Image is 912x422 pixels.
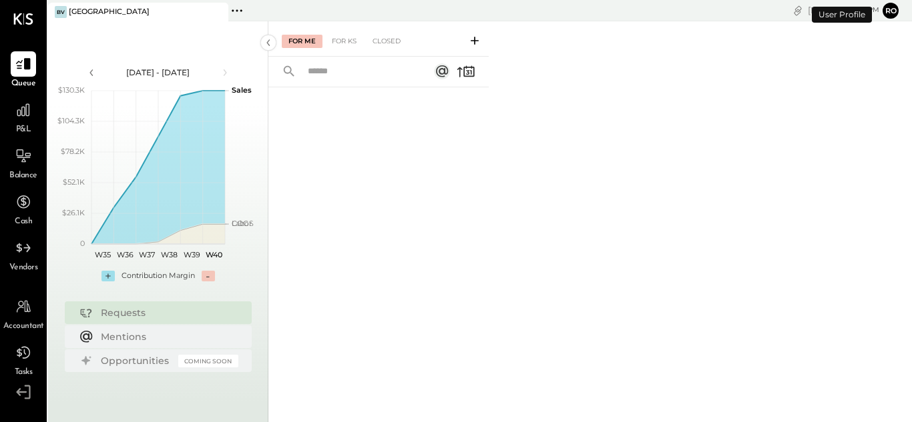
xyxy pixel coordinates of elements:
div: Requests [101,306,232,319]
text: $78.2K [61,147,85,156]
div: User Profile [812,7,872,23]
text: W39 [183,250,200,259]
a: Accountant [1,294,46,333]
div: Coming Soon [178,355,238,367]
button: Ro [883,3,899,19]
div: [DATE] - [DATE] [101,67,215,78]
div: Contribution Margin [122,271,195,281]
div: Closed [366,35,407,48]
a: Balance [1,143,46,182]
span: 3 : 10 [839,4,866,17]
text: W37 [139,250,155,259]
text: $130.3K [58,85,85,95]
div: + [101,271,115,281]
text: W35 [94,250,110,259]
a: Vendors [1,235,46,274]
text: Sales [232,85,252,95]
div: - [202,271,215,281]
div: Mentions [101,330,232,343]
span: Vendors [9,262,38,274]
text: W38 [161,250,178,259]
text: 0 [80,239,85,248]
text: $26.1K [62,208,85,217]
text: $104.3K [57,116,85,125]
div: Opportunities [101,354,172,367]
a: P&L [1,97,46,136]
span: pm [868,5,879,15]
a: Cash [1,189,46,228]
span: P&L [16,124,31,136]
div: [GEOGRAPHIC_DATA] [69,7,150,17]
text: Labor [232,219,252,228]
span: Tasks [15,367,33,379]
div: For KS [325,35,363,48]
a: Queue [1,51,46,90]
a: Tasks [1,340,46,379]
span: Queue [11,78,36,90]
span: Balance [9,170,37,182]
span: Cash [15,216,32,228]
div: BV [55,6,67,18]
span: Accountant [3,321,44,333]
text: W36 [116,250,133,259]
div: For Me [282,35,322,48]
text: W40 [205,250,222,259]
text: $52.1K [63,177,85,187]
div: copy link [791,3,805,17]
div: [DATE] [808,4,879,17]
